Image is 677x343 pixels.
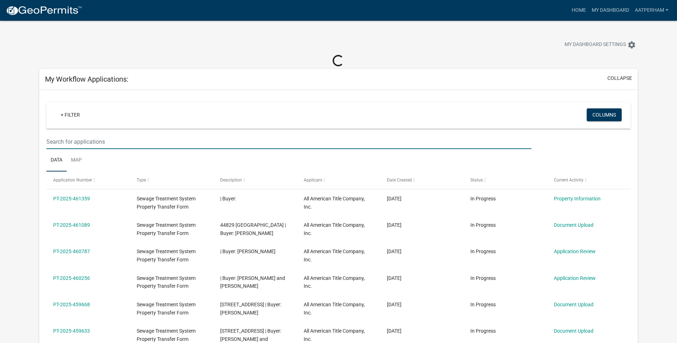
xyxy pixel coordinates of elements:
[137,328,196,342] span: Sewage Treatment System Property Transfer Form
[554,249,596,254] a: Application Review
[587,108,622,121] button: Columns
[220,222,286,236] span: 44829 NITCHE LAKE RD | Buyer: Michael W Magelky
[297,171,380,189] datatable-header-cell: Applicant
[137,275,196,289] span: Sewage Treatment System Property Transfer Form
[569,4,589,17] a: Home
[46,134,531,149] input: Search for applications
[53,178,92,183] span: Application Number
[627,41,636,49] i: settings
[213,171,297,189] datatable-header-cell: Description
[137,249,196,262] span: Sewage Treatment System Property Transfer Form
[67,149,86,172] a: Map
[470,178,483,183] span: Status
[304,302,365,316] span: All American Title Company, Inc.
[559,38,642,52] button: My Dashboard Settingssettings
[304,196,365,210] span: All American Title Company, Inc.
[137,196,196,210] span: Sewage Treatment System Property Transfer Form
[387,196,401,201] span: 08/08/2025
[380,171,464,189] datatable-header-cell: Date Created
[220,302,281,316] span: 29465 422ND AVE | Buyer: Linda Horn
[632,4,671,17] a: AATPerham
[130,171,213,189] datatable-header-cell: Type
[53,249,90,254] a: PT-2025-460787
[554,328,593,334] a: Document Upload
[607,75,632,82] button: collapse
[470,302,496,307] span: In Progress
[565,41,626,49] span: My Dashboard Settings
[387,178,412,183] span: Date Created
[554,302,593,307] a: Document Upload
[304,178,322,183] span: Applicant
[137,302,196,316] span: Sewage Treatment System Property Transfer Form
[137,222,196,236] span: Sewage Treatment System Property Transfer Form
[464,171,547,189] datatable-header-cell: Status
[53,196,90,201] a: PT-2025-461359
[304,249,365,262] span: All American Title Company, Inc.
[53,302,90,307] a: PT-2025-459668
[470,249,496,254] span: In Progress
[46,149,67,172] a: Data
[387,275,401,281] span: 08/06/2025
[304,275,365,289] span: All American Title Company, Inc.
[304,328,365,342] span: All American Title Company, Inc.
[53,328,90,334] a: PT-2025-459633
[55,108,86,121] a: + Filter
[220,196,236,201] span: | Buyer:
[554,222,593,228] a: Document Upload
[547,171,631,189] datatable-header-cell: Current Activity
[470,328,496,334] span: In Progress
[470,275,496,281] span: In Progress
[53,222,90,228] a: PT-2025-461089
[220,178,242,183] span: Description
[46,171,130,189] datatable-header-cell: Application Number
[589,4,632,17] a: My Dashboard
[220,249,276,254] span: | Buyer: Mark A. Johnson
[387,222,401,228] span: 08/08/2025
[554,196,601,201] a: Property Information
[45,75,128,83] h5: My Workflow Applications:
[470,222,496,228] span: In Progress
[470,196,496,201] span: In Progress
[554,275,596,281] a: Application Review
[387,302,401,307] span: 08/05/2025
[387,249,401,254] span: 08/07/2025
[387,328,401,334] span: 08/05/2025
[220,275,285,289] span: | Buyer: Nick Torgerson and Chelsey Torgerson
[554,178,583,183] span: Current Activity
[304,222,365,236] span: All American Title Company, Inc.
[53,275,90,281] a: PT-2025-460256
[137,178,146,183] span: Type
